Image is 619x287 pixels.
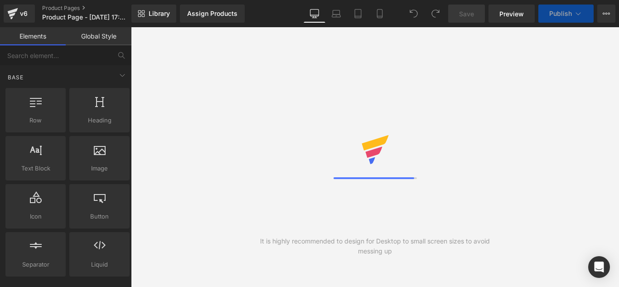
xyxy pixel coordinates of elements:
[426,5,445,23] button: Redo
[149,10,170,18] span: Library
[66,27,131,45] a: Global Style
[72,212,127,221] span: Button
[549,10,572,17] span: Publish
[72,260,127,269] span: Liquid
[7,73,24,82] span: Base
[347,5,369,23] a: Tablet
[304,5,325,23] a: Desktop
[253,236,497,256] div: It is highly recommended to design for Desktop to small screen sizes to avoid messing up
[488,5,535,23] a: Preview
[459,9,474,19] span: Save
[72,164,127,173] span: Image
[187,10,237,17] div: Assign Products
[325,5,347,23] a: Laptop
[588,256,610,278] div: Open Intercom Messenger
[131,5,176,23] a: New Library
[8,212,63,221] span: Icon
[8,164,63,173] span: Text Block
[597,5,615,23] button: More
[538,5,594,23] button: Publish
[4,5,35,23] a: v6
[42,5,146,12] a: Product Pages
[499,9,524,19] span: Preview
[8,260,63,269] span: Separator
[369,5,391,23] a: Mobile
[42,14,129,21] span: Product Page - [DATE] 17:38:50
[72,116,127,125] span: Heading
[18,8,29,19] div: v6
[405,5,423,23] button: Undo
[8,116,63,125] span: Row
